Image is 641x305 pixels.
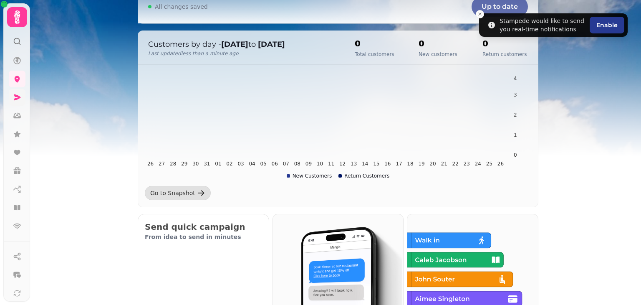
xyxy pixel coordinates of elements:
[237,161,244,167] tspan: 03
[145,221,262,233] h2: Send quick campaign
[258,40,285,49] strong: [DATE]
[407,161,413,167] tspan: 18
[514,76,517,81] tspan: 4
[159,161,165,167] tspan: 27
[192,161,199,167] tspan: 30
[147,161,154,167] tspan: 26
[181,161,187,167] tspan: 29
[500,17,586,33] div: Stampede would like to send you real-time notifications
[355,38,394,49] h2: 0
[287,173,332,179] div: New Customers
[351,161,357,167] tspan: 13
[418,161,424,167] tspan: 19
[339,161,346,167] tspan: 12
[260,161,267,167] tspan: 05
[338,173,389,179] div: Return Customers
[148,38,338,50] p: Customers by day - to
[590,17,624,33] button: Enable
[514,92,517,98] tspan: 3
[396,161,402,167] tspan: 17
[514,112,517,118] tspan: 2
[475,161,481,167] tspan: 24
[305,161,312,167] tspan: 09
[272,161,278,167] tspan: 06
[476,10,484,18] button: Close toast
[486,161,492,167] tspan: 25
[317,161,323,167] tspan: 10
[148,50,338,57] p: Last updated less than a minute ago
[362,161,368,167] tspan: 14
[226,161,232,167] tspan: 02
[452,161,459,167] tspan: 22
[429,161,436,167] tspan: 20
[464,161,470,167] tspan: 23
[482,38,527,49] h2: 0
[170,161,176,167] tspan: 28
[514,132,517,138] tspan: 1
[482,51,527,58] p: Return customers
[294,161,300,167] tspan: 08
[384,161,391,167] tspan: 16
[355,51,394,58] p: Total customers
[249,161,255,167] tspan: 04
[221,40,248,49] strong: [DATE]
[148,3,208,11] span: All changes saved
[283,161,289,167] tspan: 07
[419,51,457,58] p: New customers
[150,189,195,197] div: Go to Snapshot
[441,161,447,167] tspan: 21
[419,38,457,49] h2: 0
[145,186,211,200] a: Go to Snapshot
[145,233,262,241] p: From idea to send in minutes
[328,161,334,167] tspan: 11
[373,161,379,167] tspan: 15
[497,161,504,167] tspan: 26
[482,3,518,10] span: Up to date
[215,161,221,167] tspan: 01
[514,152,517,158] tspan: 0
[204,161,210,167] tspan: 31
